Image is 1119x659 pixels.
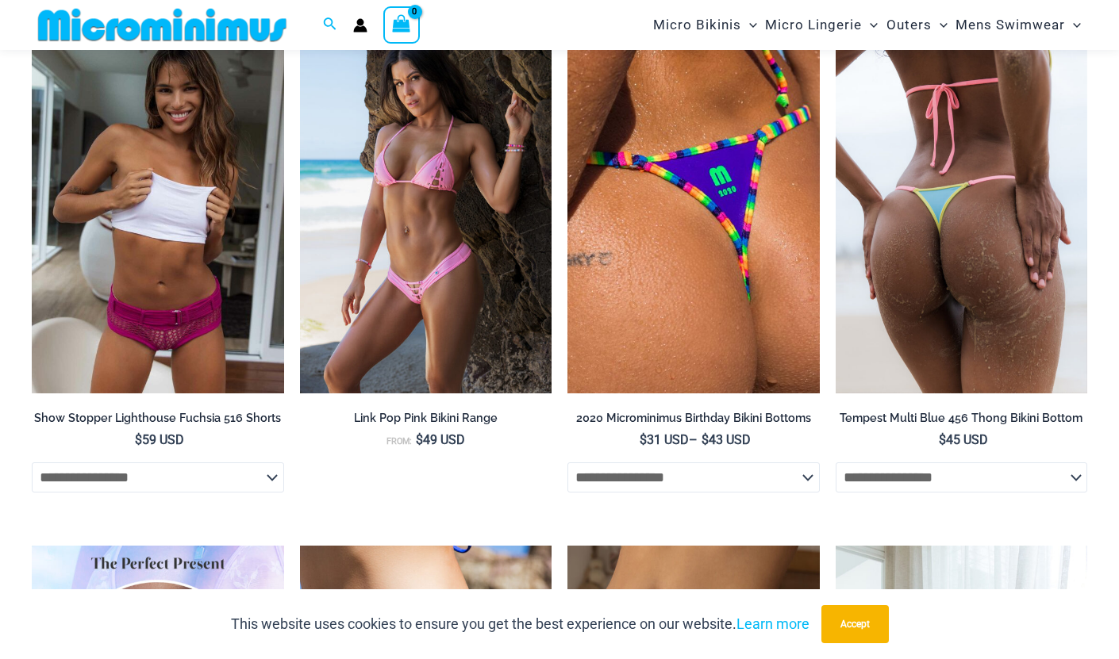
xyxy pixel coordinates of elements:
[956,5,1065,45] span: Mens Swimwear
[416,432,465,447] bdi: 49 USD
[939,432,988,447] bdi: 45 USD
[836,16,1088,393] a: Tempest Multi Blue 456 Bottom 01Tempest Multi Blue 312 Top 456 Bottom 07Tempest Multi Blue 312 To...
[353,18,367,33] a: Account icon link
[300,411,552,431] a: Link Pop Pink Bikini Range
[736,615,809,632] a: Learn more
[765,5,862,45] span: Micro Lingerie
[32,16,284,393] a: Lighthouse Fuchsia 516 Shorts 04Lighthouse Fuchsia 516 Shorts 05Lighthouse Fuchsia 516 Shorts 05
[135,432,142,447] span: $
[300,16,552,393] img: Link Pop Pink 3070 Top 4955 Bottom 01
[886,5,932,45] span: Outers
[567,16,820,393] img: 2020 Microminimus Birthday Bikini Bottoms
[135,432,184,447] bdi: 59 USD
[836,411,1088,431] a: Tempest Multi Blue 456 Thong Bikini Bottom
[836,16,1088,393] img: Tempest Multi Blue 312 Top 456 Bottom 07
[952,5,1085,45] a: Mens SwimwearMenu ToggleMenu Toggle
[567,411,820,426] h2: 2020 Microminimus Birthday Bikini Bottoms
[300,411,552,426] h2: Link Pop Pink Bikini Range
[567,411,820,431] a: 2020 Microminimus Birthday Bikini Bottoms
[300,16,552,393] a: Link Pop Pink 3070 Top 4955 Bottom 01Link Pop Pink 3070 Top 4955 Bottom 02Link Pop Pink 3070 Top ...
[567,431,820,449] span: –
[32,7,293,43] img: MM SHOP LOGO FLAT
[653,5,741,45] span: Micro Bikinis
[383,6,420,43] a: View Shopping Cart, empty
[32,411,284,431] a: Show Stopper Lighthouse Fuchsia 516 Shorts
[386,436,412,446] span: From:
[883,5,952,45] a: OutersMenu ToggleMenu Toggle
[231,612,809,636] p: This website uses cookies to ensure you get the best experience on our website.
[640,432,689,447] bdi: 31 USD
[702,432,709,447] span: $
[761,5,882,45] a: Micro LingerieMenu ToggleMenu Toggle
[649,5,761,45] a: Micro BikinisMenu ToggleMenu Toggle
[32,16,284,393] img: Lighthouse Fuchsia 516 Shorts 04
[821,605,889,643] button: Accept
[32,411,284,426] h2: Show Stopper Lighthouse Fuchsia 516 Shorts
[836,411,1088,426] h2: Tempest Multi Blue 456 Thong Bikini Bottom
[939,432,946,447] span: $
[640,432,647,447] span: $
[932,5,948,45] span: Menu Toggle
[862,5,878,45] span: Menu Toggle
[416,432,423,447] span: $
[1065,5,1081,45] span: Menu Toggle
[647,2,1087,48] nav: Site Navigation
[741,5,757,45] span: Menu Toggle
[702,432,751,447] bdi: 43 USD
[323,15,337,35] a: Search icon link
